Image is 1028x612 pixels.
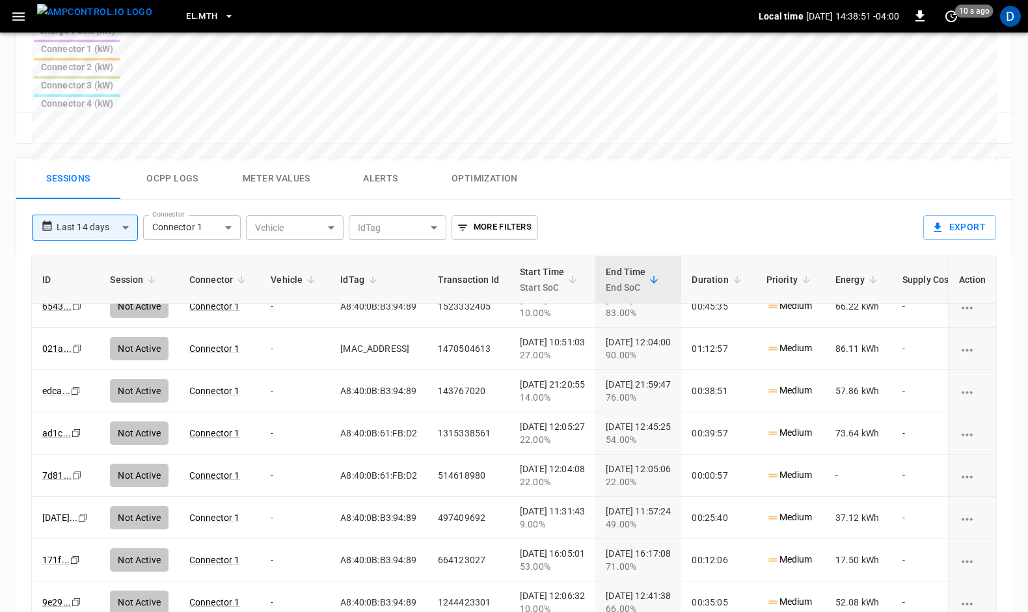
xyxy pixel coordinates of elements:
[835,272,882,287] span: Energy
[958,300,986,313] div: charging session options
[806,10,899,23] p: [DATE] 14:38:51 -04:00
[340,272,381,287] span: IdTag
[189,428,240,438] a: Connector 1
[77,511,90,525] div: copy
[766,426,813,440] p: Medium
[692,272,745,287] span: Duration
[892,412,988,455] td: -
[260,539,330,581] td: -
[110,506,169,529] div: Not Active
[427,412,509,455] td: 1315338561
[766,595,813,609] p: Medium
[902,268,978,291] div: Supply Cost
[110,272,160,287] span: Session
[260,497,330,539] td: -
[766,384,813,397] p: Medium
[224,158,329,200] button: Meter Values
[520,378,585,404] div: [DATE] 21:20:55
[825,412,892,455] td: 73.64 kWh
[329,158,433,200] button: Alerts
[520,462,585,488] div: [DATE] 12:04:08
[520,280,565,295] p: Start SoC
[941,6,962,27] button: set refresh interval
[110,379,169,403] div: Not Active
[606,518,671,531] div: 49.00%
[70,595,83,609] div: copy
[260,455,330,497] td: -
[189,470,240,481] a: Connector 1
[892,370,988,412] td: -
[825,455,892,497] td: -
[1000,6,1021,27] div: profile-icon
[520,264,582,295] span: Start TimeStart SoC
[958,342,986,355] div: charging session options
[120,158,224,200] button: Ocpp logs
[520,433,585,446] div: 22.00%
[427,370,509,412] td: 143767020
[958,469,986,482] div: charging session options
[606,420,671,446] div: [DATE] 12:45:25
[825,539,892,581] td: 17.50 kWh
[606,462,671,488] div: [DATE] 12:05:06
[143,215,241,240] div: Connector 1
[520,420,585,446] div: [DATE] 12:05:27
[427,455,509,497] td: 514618980
[57,215,138,240] div: Last 14 days
[958,427,986,440] div: charging session options
[825,370,892,412] td: 57.86 kWh
[330,455,427,497] td: A8:40:0B:61:FB:D2
[947,256,996,304] th: Action
[825,497,892,539] td: 37.12 kWh
[766,468,813,482] p: Medium
[606,433,671,446] div: 54.00%
[958,511,986,524] div: charging session options
[433,158,537,200] button: Optimization
[606,280,645,295] p: End SoC
[69,553,82,567] div: copy
[520,475,585,488] div: 22.00%
[681,539,755,581] td: 00:12:06
[520,518,585,531] div: 9.00%
[759,10,804,23] p: Local time
[110,464,169,487] div: Not Active
[520,391,585,404] div: 14.00%
[520,264,565,295] div: Start Time
[892,455,988,497] td: -
[681,412,755,455] td: 00:39:57
[955,5,994,18] span: 10 s ago
[681,497,755,539] td: 00:25:40
[520,505,585,531] div: [DATE] 11:31:43
[260,370,330,412] td: -
[189,555,240,565] a: Connector 1
[452,215,538,240] button: More Filters
[42,555,70,565] a: 171f...
[681,455,755,497] td: 00:00:57
[427,256,509,304] th: Transaction Id
[70,384,83,398] div: copy
[189,386,240,396] a: Connector 1
[189,597,240,607] a: Connector 1
[606,475,671,488] div: 22.00%
[958,596,986,609] div: charging session options
[606,264,662,295] span: End TimeEnd SoC
[110,421,169,445] div: Not Active
[606,391,671,404] div: 76.00%
[958,384,986,397] div: charging session options
[110,548,169,572] div: Not Active
[958,553,986,566] div: charging session options
[70,426,83,440] div: copy
[520,547,585,573] div: [DATE] 16:05:01
[681,370,755,412] td: 00:38:51
[606,264,645,295] div: End Time
[330,412,427,455] td: A8:40:0B:61:FB:D2
[766,272,815,287] span: Priority
[427,539,509,581] td: 664123027
[330,497,427,539] td: A8:40:0B:B3:94:89
[16,158,120,200] button: Sessions
[271,272,319,287] span: Vehicle
[606,547,671,573] div: [DATE] 16:17:08
[330,370,427,412] td: A8:40:0B:B3:94:89
[892,539,988,581] td: -
[181,4,239,29] button: EL.MTH
[189,272,250,287] span: Connector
